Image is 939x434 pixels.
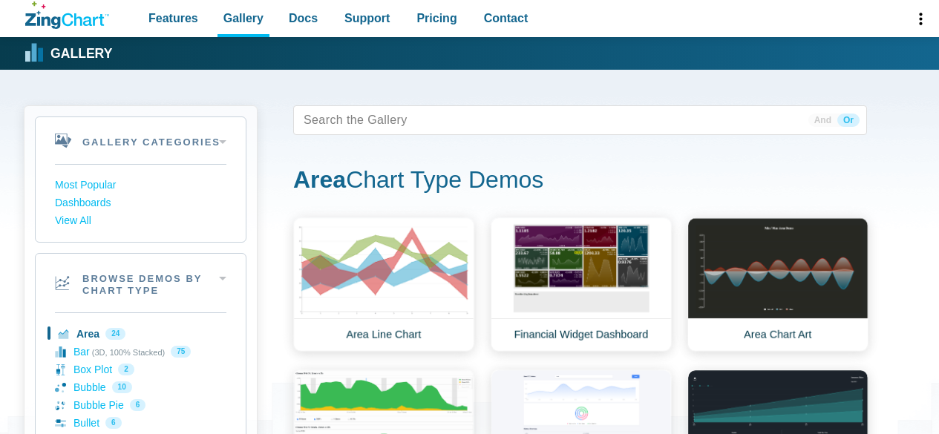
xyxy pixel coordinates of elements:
[36,117,246,164] h2: Gallery Categories
[484,8,529,28] span: Contact
[50,47,112,61] strong: Gallery
[55,194,226,212] a: Dashboards
[148,8,198,28] span: Features
[223,8,264,28] span: Gallery
[55,177,226,194] a: Most Popular
[344,8,390,28] span: Support
[55,212,226,230] a: View All
[36,254,246,313] h2: Browse Demos By Chart Type
[25,42,112,65] a: Gallery
[687,217,868,352] a: Area Chart Art
[293,166,346,193] strong: Area
[293,165,867,198] h1: Chart Type Demos
[293,217,474,352] a: Area Line Chart
[808,114,837,127] span: And
[25,1,109,29] a: ZingChart Logo. Click to return to the homepage
[289,8,318,28] span: Docs
[491,217,672,352] a: Financial Widget Dashboard
[837,114,860,127] span: Or
[416,8,457,28] span: Pricing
